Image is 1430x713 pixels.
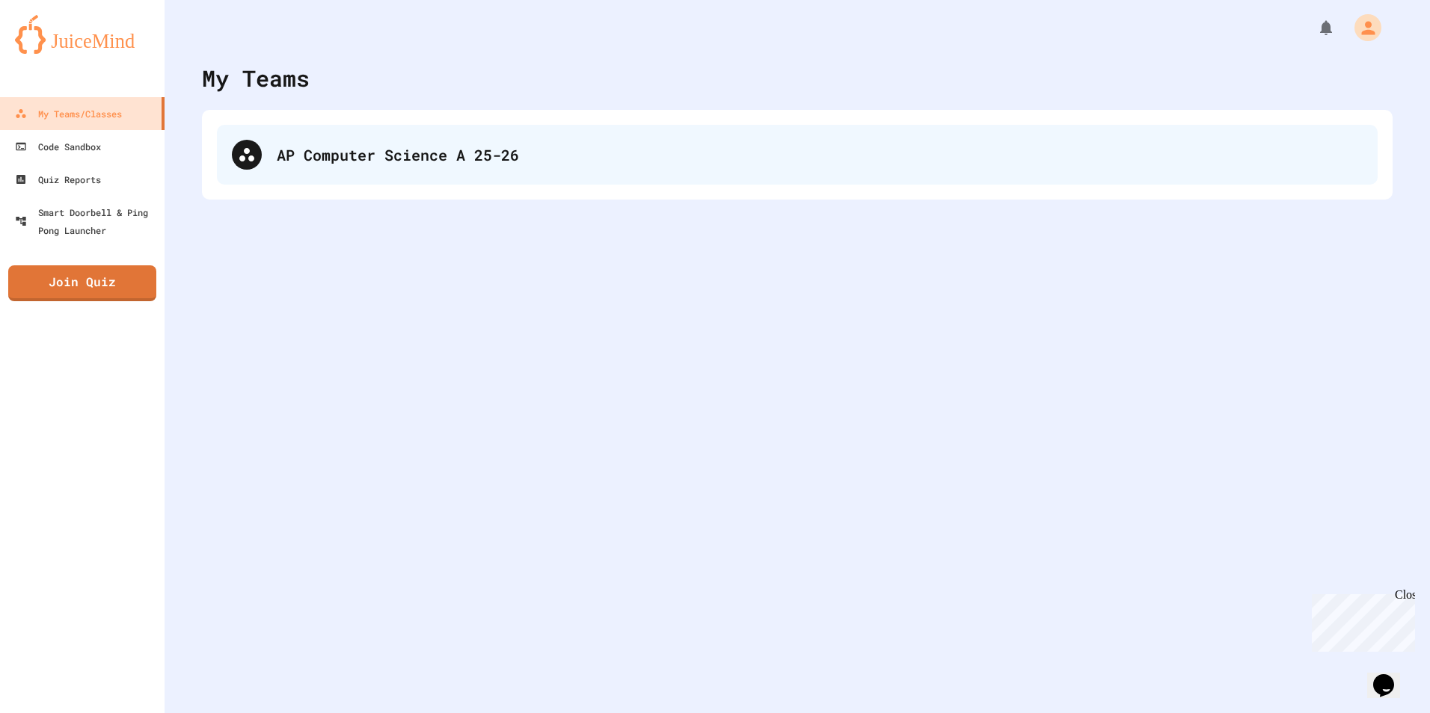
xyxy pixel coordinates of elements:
img: logo-orange.svg [15,15,150,54]
div: My Notifications [1289,15,1339,40]
iframe: chat widget [1367,653,1415,698]
div: Chat with us now!Close [6,6,103,95]
div: Code Sandbox [15,138,101,155]
div: My Account [1339,10,1385,45]
div: My Teams/Classes [15,105,122,123]
div: Smart Doorbell & Ping Pong Launcher [15,203,159,239]
div: Quiz Reports [15,170,101,188]
iframe: chat widget [1306,588,1415,652]
div: My Teams [202,61,310,95]
div: AP Computer Science A 25-26 [277,143,1363,166]
div: AP Computer Science A 25-26 [217,125,1378,185]
a: Join Quiz [8,265,156,301]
